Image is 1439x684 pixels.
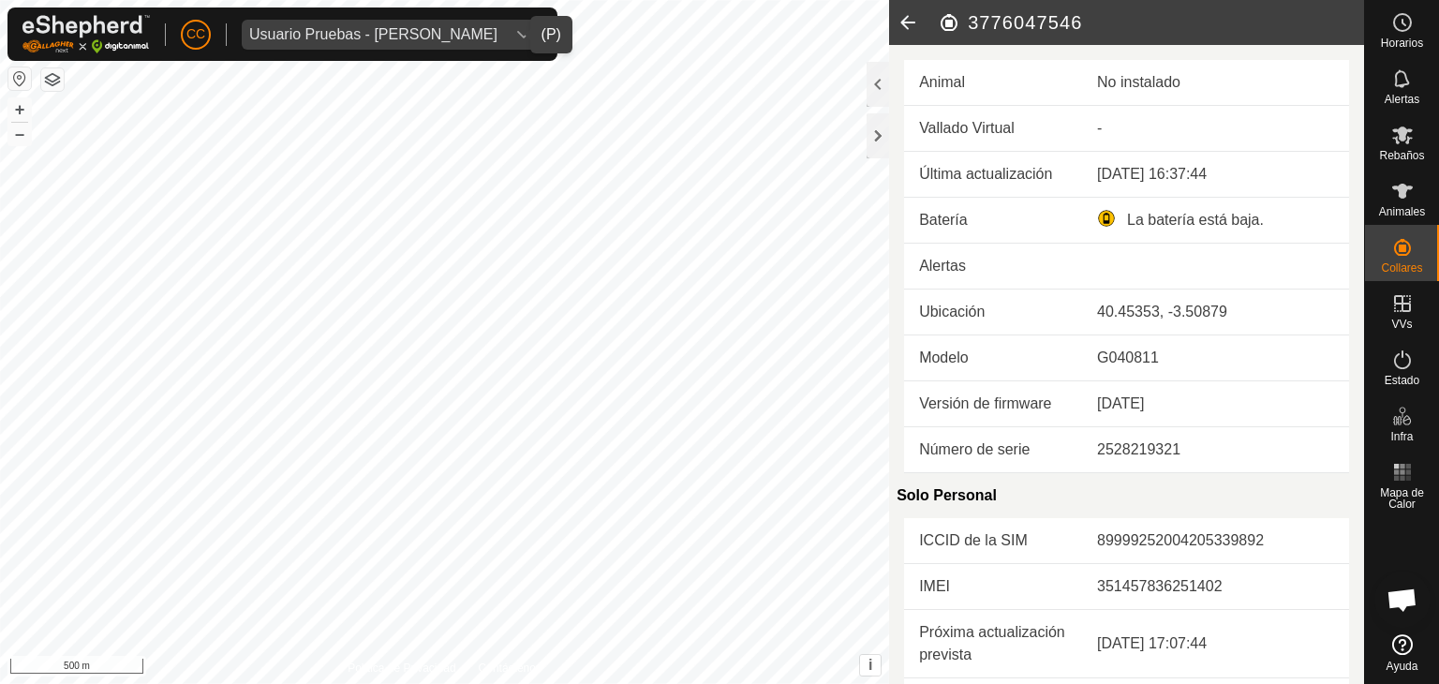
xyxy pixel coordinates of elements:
td: Animal [904,60,1082,106]
td: Vallado Virtual [904,106,1082,152]
span: Horarios [1381,37,1423,49]
div: Solo Personal [897,473,1349,518]
td: Número de serie [904,427,1082,473]
div: G040811 [1097,347,1334,369]
button: Restablecer Mapa [8,67,31,90]
td: Batería [904,198,1082,244]
td: 351457836251402 [1082,564,1349,610]
td: Ubicación [904,290,1082,335]
td: Modelo [904,335,1082,381]
span: Usuario Pruebas - Gregorio Alarcia [242,20,505,50]
div: Usuario Pruebas - [PERSON_NAME] [249,27,497,42]
td: Alertas [904,244,1082,290]
a: Política de Privacidad [348,660,455,677]
span: CC [186,24,205,44]
a: Ayuda [1365,627,1439,679]
button: i [860,655,881,676]
td: 89999252004205339892 [1082,518,1349,564]
button: + [8,98,31,121]
div: [DATE] [1097,393,1334,415]
div: 2528219321 [1097,439,1334,461]
span: Ayuda [1387,661,1418,672]
div: La batería está baja. [1097,209,1334,231]
button: Capas del Mapa [41,68,64,91]
span: i [868,657,872,673]
a: Contáctenos [479,660,541,677]
div: 40.45353, -3.50879 [1097,301,1334,323]
div: Chat abierto [1374,572,1431,628]
div: [DATE] 16:37:44 [1097,163,1334,186]
span: Animales [1379,206,1425,217]
td: Próxima actualización prevista [904,610,1082,678]
img: Logo Gallagher [22,15,150,53]
td: Versión de firmware [904,381,1082,427]
div: No instalado [1097,71,1334,94]
button: – [8,123,31,145]
span: Collares [1381,262,1422,274]
span: Alertas [1385,94,1419,105]
div: dropdown trigger [505,20,542,50]
td: Última actualización [904,152,1082,198]
td: IMEI [904,564,1082,610]
span: Estado [1385,375,1419,386]
app-display-virtual-paddock-transition: - [1097,120,1102,136]
span: Infra [1390,431,1413,442]
span: Mapa de Calor [1370,487,1434,510]
td: ICCID de la SIM [904,518,1082,564]
span: Rebaños [1379,150,1424,161]
span: VVs [1391,319,1412,330]
h2: 3776047546 [938,11,1364,34]
td: [DATE] 17:07:44 [1082,610,1349,678]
